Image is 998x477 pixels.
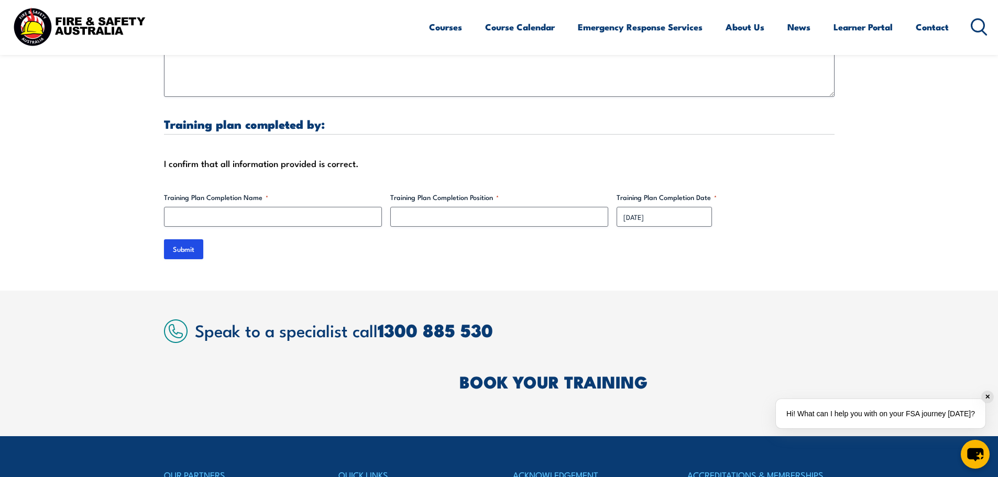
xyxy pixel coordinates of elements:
[916,13,949,41] a: Contact
[485,13,555,41] a: Course Calendar
[378,316,493,343] a: 1300 885 530
[390,192,608,203] label: Training Plan Completion Position
[787,13,810,41] a: News
[834,13,893,41] a: Learner Portal
[982,391,993,403] div: ✕
[195,320,835,339] h2: Speak to a specialist call
[578,13,703,41] a: Emergency Response Services
[961,440,990,469] button: chat-button
[617,207,712,227] input: dd/mm/yyyy
[429,13,462,41] a: Courses
[776,399,985,428] div: Hi! What can I help you with on your FSA journey [DATE]?
[164,239,203,259] input: Submit
[164,156,835,171] div: I confirm that all information provided is correct.
[164,192,382,203] label: Training Plan Completion Name
[617,192,835,203] label: Training Plan Completion Date
[459,374,835,389] h2: BOOK YOUR TRAINING
[164,118,835,130] h3: Training plan completed by:
[726,13,764,41] a: About Us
